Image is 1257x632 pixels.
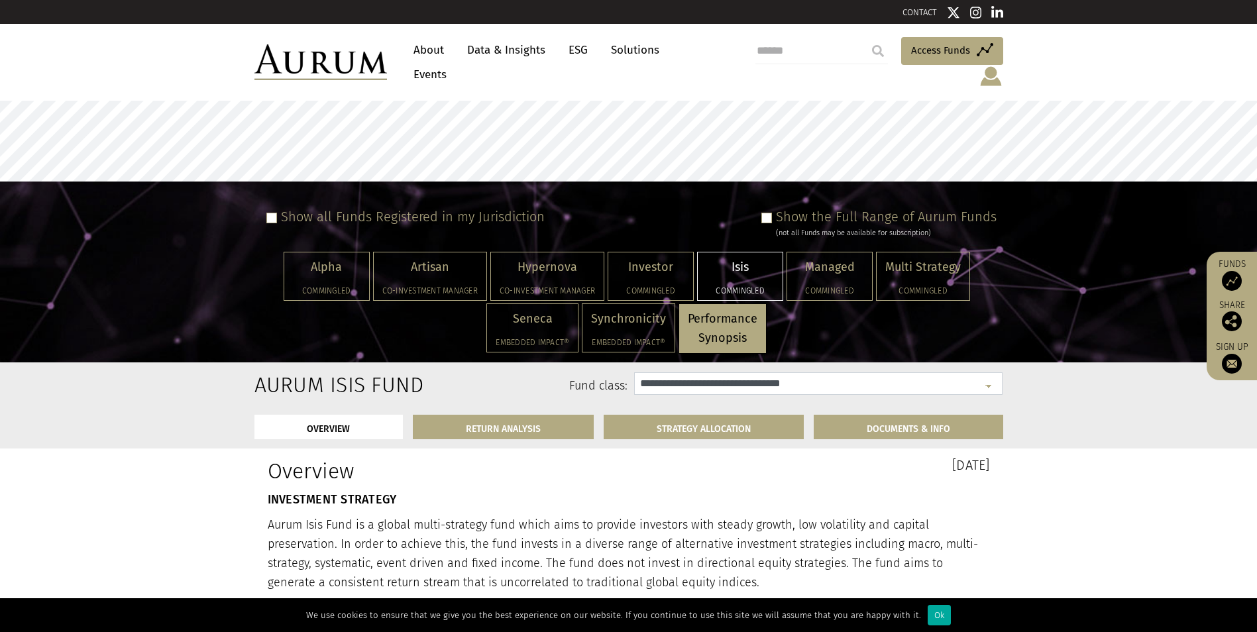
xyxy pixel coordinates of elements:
[706,287,774,295] h5: Commingled
[639,458,990,472] h3: [DATE]
[591,309,666,329] p: Synchronicity
[776,209,997,225] label: Show the Full Range of Aurum Funds
[901,37,1003,65] a: Access Funds
[268,458,619,484] h1: Overview
[970,6,982,19] img: Instagram icon
[796,287,863,295] h5: Commingled
[617,258,684,277] p: Investor
[382,287,478,295] h5: Co-investment Manager
[281,209,545,225] label: Show all Funds Registered in my Jurisdiction
[1213,341,1250,374] a: Sign up
[947,6,960,19] img: Twitter icon
[591,339,666,346] h5: Embedded Impact®
[885,258,961,277] p: Multi Strategy
[1222,271,1242,291] img: Access Funds
[1222,354,1242,374] img: Sign up to our newsletter
[885,287,961,295] h5: Commingled
[796,258,863,277] p: Managed
[1222,311,1242,331] img: Share this post
[604,38,666,62] a: Solutions
[268,492,397,507] strong: INVESTMENT STRATEGY
[382,378,628,395] label: Fund class:
[293,287,360,295] h5: Commingled
[496,339,569,346] h5: Embedded Impact®
[500,287,595,295] h5: Co-investment Manager
[706,258,774,277] p: Isis
[688,309,757,348] p: Performance Synopsis
[268,515,990,592] p: Aurum Isis Fund is a global multi-strategy fund which aims to provide investors with steady growt...
[496,309,569,329] p: Seneca
[865,38,891,64] input: Submit
[254,372,362,397] h2: Aurum Isis Fund
[500,258,595,277] p: Hypernova
[1213,301,1250,331] div: Share
[293,258,360,277] p: Alpha
[911,42,970,58] span: Access Funds
[413,415,594,439] a: RETURN ANALYSIS
[991,6,1003,19] img: Linkedin icon
[617,287,684,295] h5: Commingled
[776,227,997,239] div: (not all Funds may be available for subscription)
[1213,258,1250,291] a: Funds
[407,38,451,62] a: About
[254,44,387,80] img: Aurum
[407,62,447,87] a: Events
[461,38,552,62] a: Data & Insights
[562,38,594,62] a: ESG
[902,7,937,17] a: CONTACT
[928,605,951,625] div: Ok
[814,415,1003,439] a: DOCUMENTS & INFO
[382,258,478,277] p: Artisan
[604,415,804,439] a: STRATEGY ALLOCATION
[979,65,1003,87] img: account-icon.svg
